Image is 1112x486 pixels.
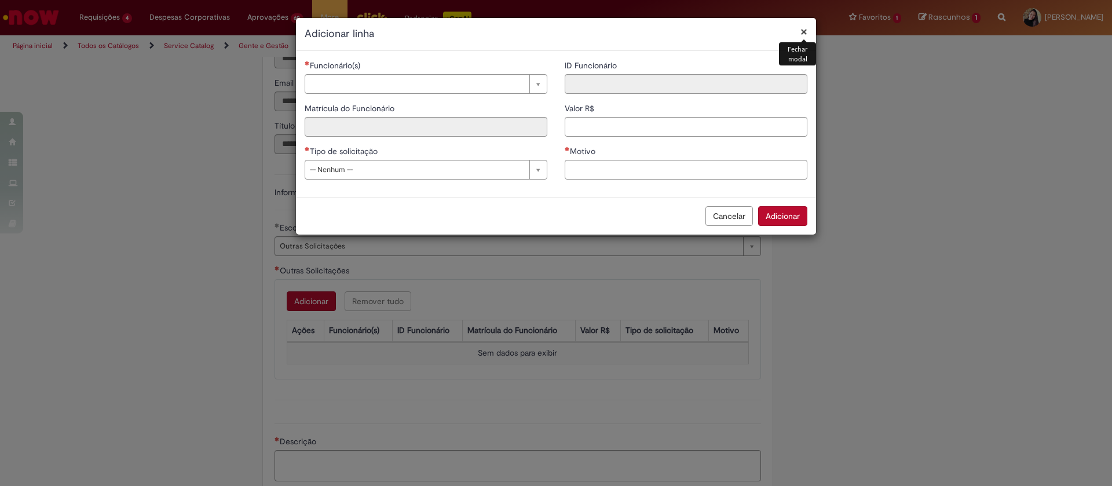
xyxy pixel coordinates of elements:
[565,147,570,151] span: Necessários
[800,25,807,38] button: Fechar modal
[305,147,310,151] span: Necessários
[305,27,807,42] h2: Adicionar linha
[310,60,363,71] span: Necessários - Funcionário(s)
[310,146,380,156] span: Tipo de solicitação
[305,61,310,65] span: Necessários
[705,206,753,226] button: Cancelar
[305,103,397,114] span: Somente leitura - Matrícula do Funcionário
[305,117,547,137] input: Matrícula do Funcionário
[305,74,547,94] a: Limpar campo Funcionário(s)
[565,103,597,114] span: Valor R$
[570,146,598,156] span: Motivo
[758,206,807,226] button: Adicionar
[565,117,807,137] input: Valor R$
[565,160,807,180] input: Motivo
[310,160,524,179] span: -- Nenhum --
[779,42,816,65] div: Fechar modal
[565,60,619,71] span: Somente leitura - ID Funcionário
[565,74,807,94] input: ID Funcionário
